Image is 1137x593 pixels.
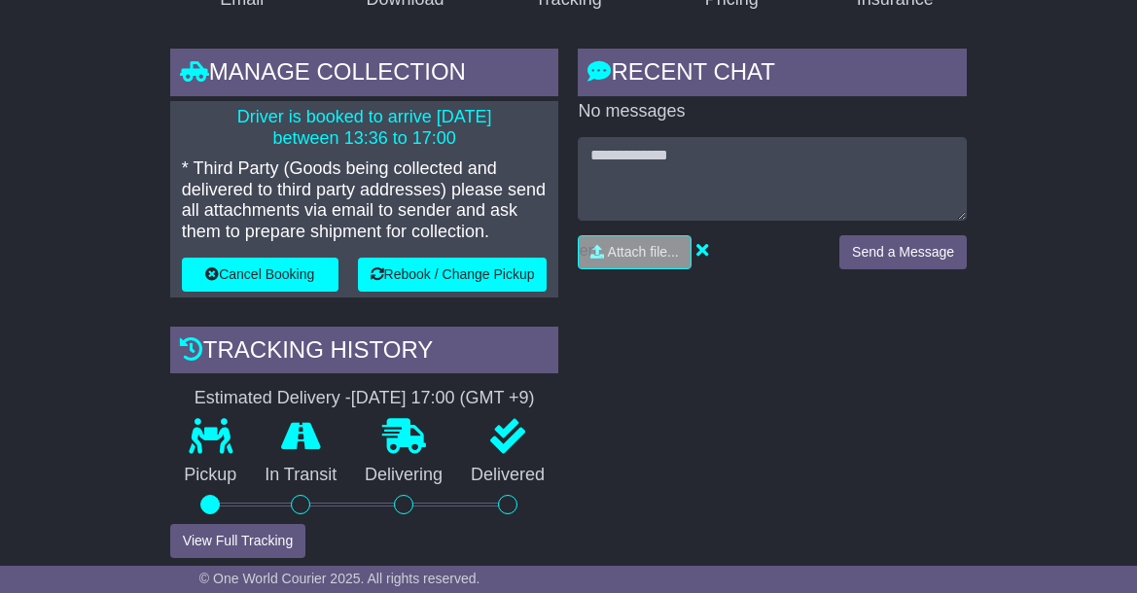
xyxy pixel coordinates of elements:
[170,49,559,101] div: Manage collection
[251,465,351,486] p: In Transit
[351,465,457,486] p: Delivering
[199,571,480,586] span: © One World Courier 2025. All rights reserved.
[457,465,559,486] p: Delivered
[578,101,967,122] p: No messages
[578,49,967,101] div: RECENT CHAT
[358,258,548,292] button: Rebook / Change Pickup
[170,465,251,486] p: Pickup
[351,388,535,409] div: [DATE] 17:00 (GMT +9)
[182,158,548,242] p: * Third Party (Goods being collected and delivered to third party addresses) please send all atta...
[170,388,559,409] div: Estimated Delivery -
[170,327,559,379] div: Tracking history
[170,524,305,558] button: View Full Tracking
[182,107,548,149] p: Driver is booked to arrive [DATE] between 13:36 to 17:00
[182,258,338,292] button: Cancel Booking
[839,235,967,269] button: Send a Message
